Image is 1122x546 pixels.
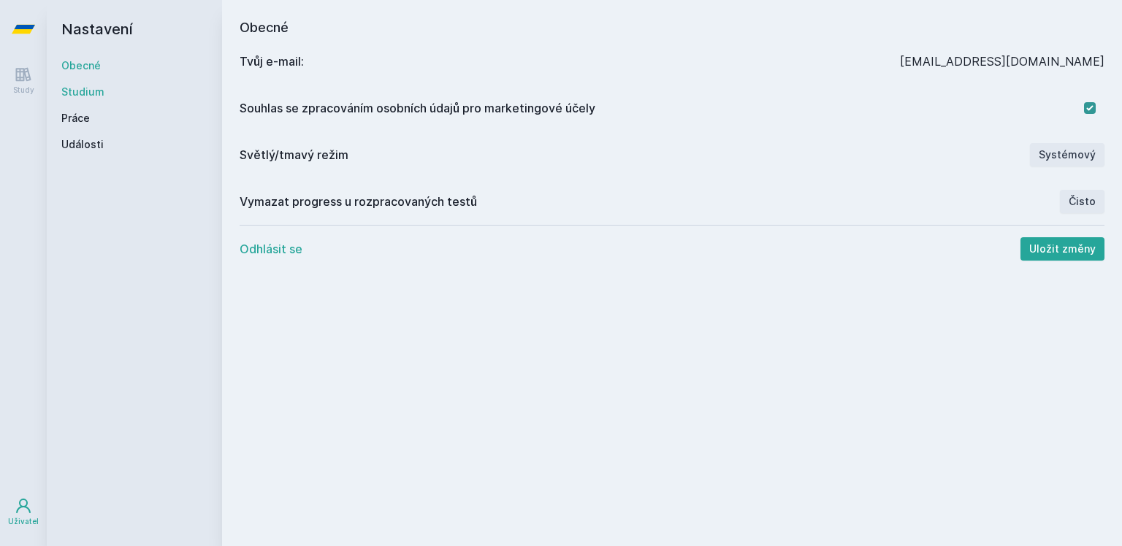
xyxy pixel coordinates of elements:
[61,58,207,73] a: Obecné
[13,85,34,96] div: Study
[1020,237,1104,261] button: Uložit změny
[8,516,39,527] div: Uživatel
[61,85,207,99] a: Studium
[240,18,1104,38] h1: Obecné
[3,58,44,103] a: Study
[61,137,207,152] a: Události
[900,53,1104,70] div: [EMAIL_ADDRESS][DOMAIN_NAME]
[1030,143,1104,166] button: Systémový
[240,146,1030,164] div: Světlý/tmavý režim
[240,53,900,70] div: Tvůj e‑mail:
[240,193,1060,210] div: Vymazat progress u rozpracovaných testů
[3,490,44,534] a: Uživatel
[240,240,302,258] button: Odhlásit se
[61,111,207,126] a: Práce
[1060,190,1104,213] button: Čisto
[240,99,1084,117] div: Souhlas se zpracováním osobních údajů pro marketingové účely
